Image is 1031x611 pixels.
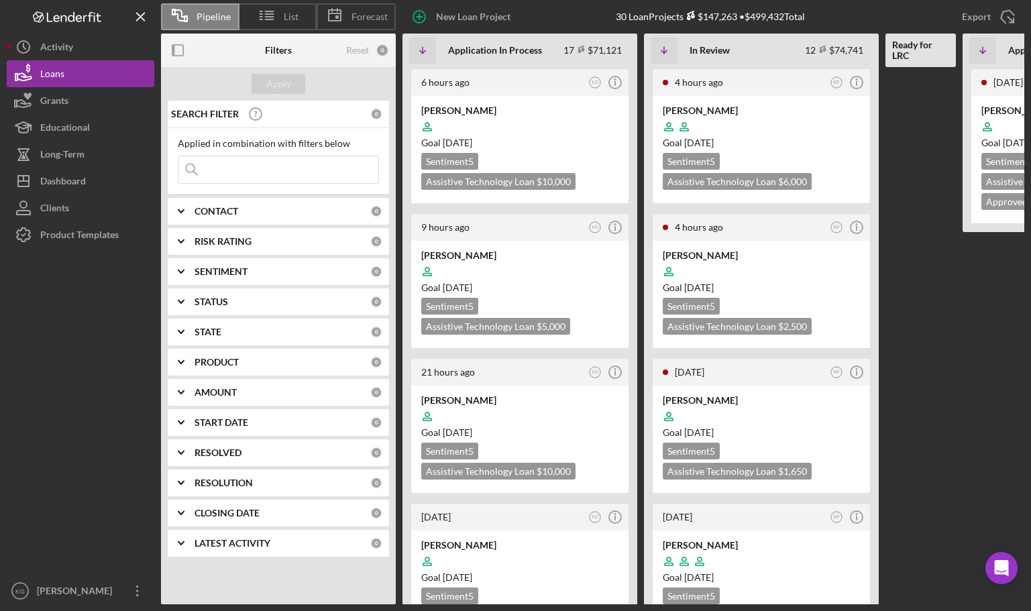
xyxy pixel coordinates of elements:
a: 4 hours agoMF[PERSON_NAME]Goal [DATE]Sentiment5Assistive Technology Loan $6,000 [651,67,872,205]
button: KG [586,508,604,526]
div: Applied in combination with filters below [178,138,379,149]
a: 21 hours agoKG[PERSON_NAME]Goal [DATE]Sentiment5Assistive Technology Loan $10,000 [409,357,631,495]
button: Clients [7,195,154,221]
button: New Loan Project [402,3,524,30]
time: 2025-09-12 16:28 [421,76,470,88]
div: Activity [40,34,73,64]
a: [DATE]MF[PERSON_NAME]Goal [DATE]Sentiment5Assistive Technology Loan $1,650 [651,357,872,495]
div: 0 [370,235,382,247]
time: 2025-09-11 04:11 [663,511,692,522]
time: 10/12/2025 [443,282,472,293]
button: Activity [7,34,154,60]
b: RESOLUTION [195,478,253,488]
text: MF [833,225,839,229]
span: $10,000 [537,465,571,477]
div: New Loan Project [436,3,510,30]
div: 0 [370,386,382,398]
div: Open Intercom Messenger [985,552,1018,584]
button: KG [586,219,604,237]
time: 2025-09-11 22:12 [421,511,451,522]
time: 10/10/2025 [684,427,714,438]
time: 10/12/2025 [684,137,714,148]
div: 0 [370,447,382,459]
time: 10/12/2025 [443,427,472,438]
span: $1,650 [778,465,807,477]
a: 6 hours agoKG[PERSON_NAME]Goal [DATE]Sentiment5Assistive Technology Loan $10,000 [409,67,631,205]
b: STATUS [195,296,228,307]
button: Product Templates [7,221,154,248]
button: KG [586,74,604,92]
div: [PERSON_NAME] [421,539,618,552]
div: Educational [40,114,90,144]
b: SENTIMENT [195,266,248,277]
b: Ready for LRC [892,40,949,61]
div: Export [962,3,991,30]
button: Loans [7,60,154,87]
span: $2,500 [778,321,807,332]
div: [PERSON_NAME] [421,394,618,407]
button: Apply [252,74,305,94]
button: MF [828,219,846,237]
div: Grants [40,87,68,117]
span: Goal [663,427,714,438]
a: 4 hours agoMF[PERSON_NAME]Goal [DATE]Sentiment5Assistive Technology Loan $2,500 [651,212,872,350]
span: List [284,11,299,22]
span: Goal [663,137,714,148]
time: 2025-09-12 13:11 [421,221,470,233]
button: Dashboard [7,168,154,195]
div: Assistive Technology Loan [663,463,812,480]
div: Reset [346,45,369,56]
div: 0 [370,537,382,549]
div: Sentiment 5 [421,153,478,170]
b: LATEST ACTIVITY [195,538,270,549]
div: [PERSON_NAME] [421,249,618,262]
b: Filters [265,45,292,56]
div: Assistive Technology Loan [663,318,812,335]
text: KG [592,80,598,85]
div: [PERSON_NAME] [663,249,860,262]
time: 10/12/2025 [443,137,472,148]
span: Goal [421,427,472,438]
text: KG [592,370,598,374]
b: CLOSING DATE [195,508,260,518]
b: STATE [195,327,221,337]
time: 10/02/2025 [684,571,714,583]
button: Educational [7,114,154,141]
button: Long-Term [7,141,154,168]
b: AMOUNT [195,387,237,398]
div: 0 [370,205,382,217]
span: Goal [421,137,472,148]
div: [PERSON_NAME] [663,539,860,552]
b: RISK RATING [195,236,252,247]
div: 0 [370,108,382,120]
div: Sentiment 5 [663,153,720,170]
div: [PERSON_NAME] [421,104,618,117]
div: 0 [370,477,382,489]
span: Goal [421,282,472,293]
a: Grants [7,87,154,114]
time: 2025-09-09 22:42 [993,76,1023,88]
b: PRODUCT [195,357,239,368]
div: Dashboard [40,168,86,198]
span: Goal [663,571,714,583]
div: Assistive Technology Loan [421,173,576,190]
div: $147,263 [684,11,737,22]
button: MF [828,74,846,92]
div: Apply [266,74,291,94]
div: Sentiment 5 [663,588,720,604]
div: Assistive Technology Loan [663,173,812,190]
b: Application In Process [448,45,542,56]
div: Sentiment 5 [663,443,720,459]
button: KG[PERSON_NAME] [7,577,154,604]
text: MF [833,514,839,519]
time: 10/09/2025 [684,282,714,293]
text: MF [833,370,839,374]
div: 17 $71,121 [563,44,622,56]
span: $10,000 [537,176,571,187]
